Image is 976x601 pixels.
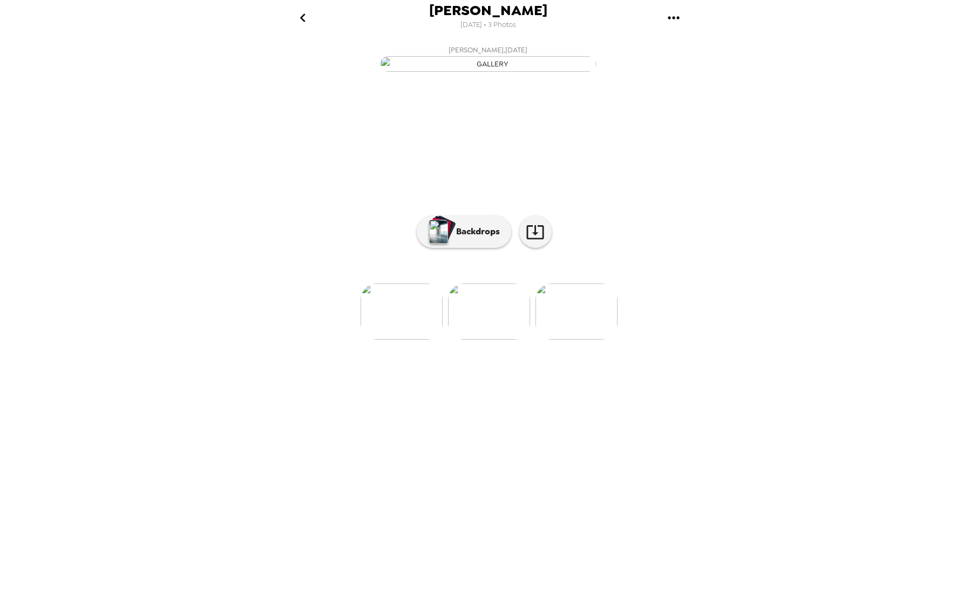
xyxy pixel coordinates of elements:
[272,40,704,75] button: [PERSON_NAME],[DATE]
[449,44,527,56] span: [PERSON_NAME] , [DATE]
[380,56,596,72] img: gallery
[448,283,530,340] img: gallery
[361,283,443,340] img: gallery
[429,3,547,18] span: [PERSON_NAME]
[536,283,618,340] img: gallery
[460,18,516,32] span: [DATE] • 3 Photos
[451,225,500,238] p: Backdrops
[417,215,511,248] button: Backdrops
